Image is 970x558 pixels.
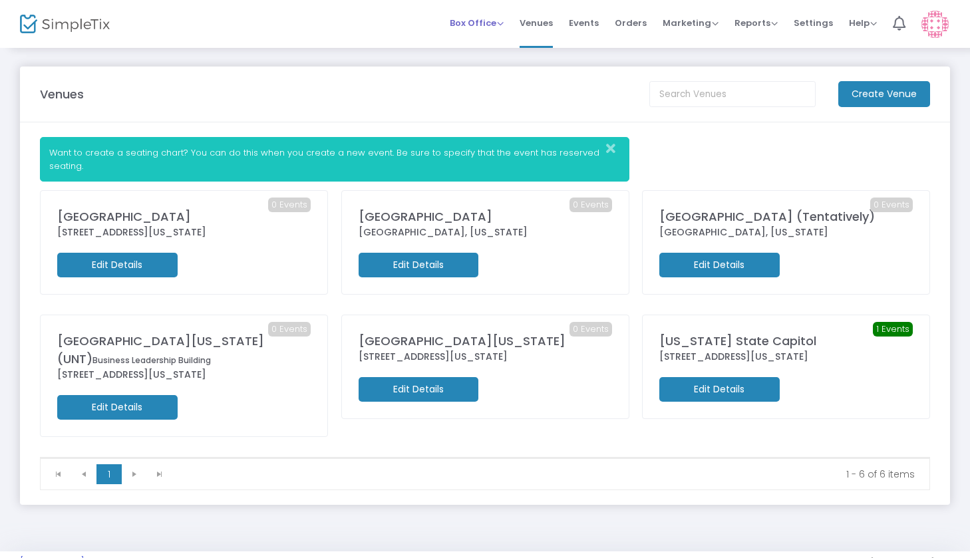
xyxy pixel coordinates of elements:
[57,368,311,382] div: [STREET_ADDRESS][US_STATE]
[569,198,612,212] span: 0 Events
[92,354,211,366] span: Business Leadership Building
[57,395,178,420] m-button: Edit Details
[873,322,913,337] span: 1 Events
[182,468,915,481] kendo-pager-info: 1 - 6 of 6 items
[359,332,612,350] div: [GEOGRAPHIC_DATA][US_STATE]
[268,198,311,212] span: 0 Events
[659,253,780,277] m-button: Edit Details
[40,85,84,103] m-panel-title: Venues
[359,377,479,402] m-button: Edit Details
[870,198,913,212] span: 0 Events
[794,6,833,40] span: Settings
[359,253,479,277] m-button: Edit Details
[659,350,913,364] div: [STREET_ADDRESS][US_STATE]
[615,6,647,40] span: Orders
[359,225,612,239] div: [GEOGRAPHIC_DATA], [US_STATE]
[659,332,913,350] div: [US_STATE] State Capitol
[57,208,311,225] div: [GEOGRAPHIC_DATA]
[659,225,913,239] div: [GEOGRAPHIC_DATA], [US_STATE]
[663,17,719,29] span: Marketing
[40,137,629,182] div: Want to create a seating chart? You can do this when you create a new event. Be sure to specify t...
[520,6,553,40] span: Venues
[659,377,780,402] m-button: Edit Details
[602,138,629,160] button: Close
[96,464,122,484] span: Page 1
[569,6,599,40] span: Events
[359,350,612,364] div: [STREET_ADDRESS][US_STATE]
[268,322,311,337] span: 0 Events
[57,332,311,368] div: [GEOGRAPHIC_DATA][US_STATE] (UNT)
[57,253,178,277] m-button: Edit Details
[569,322,612,337] span: 0 Events
[649,81,816,107] input: Search Venues
[849,17,877,29] span: Help
[734,17,778,29] span: Reports
[359,208,612,225] div: [GEOGRAPHIC_DATA]
[57,225,311,239] div: [STREET_ADDRESS][US_STATE]
[838,81,930,107] m-button: Create Venue
[450,17,504,29] span: Box Office
[659,208,913,225] div: [GEOGRAPHIC_DATA] (Tentatively)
